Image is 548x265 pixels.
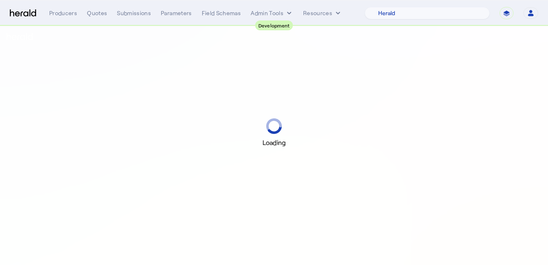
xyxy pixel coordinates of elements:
[303,9,342,17] button: Resources dropdown menu
[10,9,36,17] img: Herald Logo
[117,9,151,17] div: Submissions
[255,20,293,30] div: Development
[251,9,293,17] button: internal dropdown menu
[49,9,77,17] div: Producers
[87,9,107,17] div: Quotes
[161,9,192,17] div: Parameters
[202,9,241,17] div: Field Schemas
